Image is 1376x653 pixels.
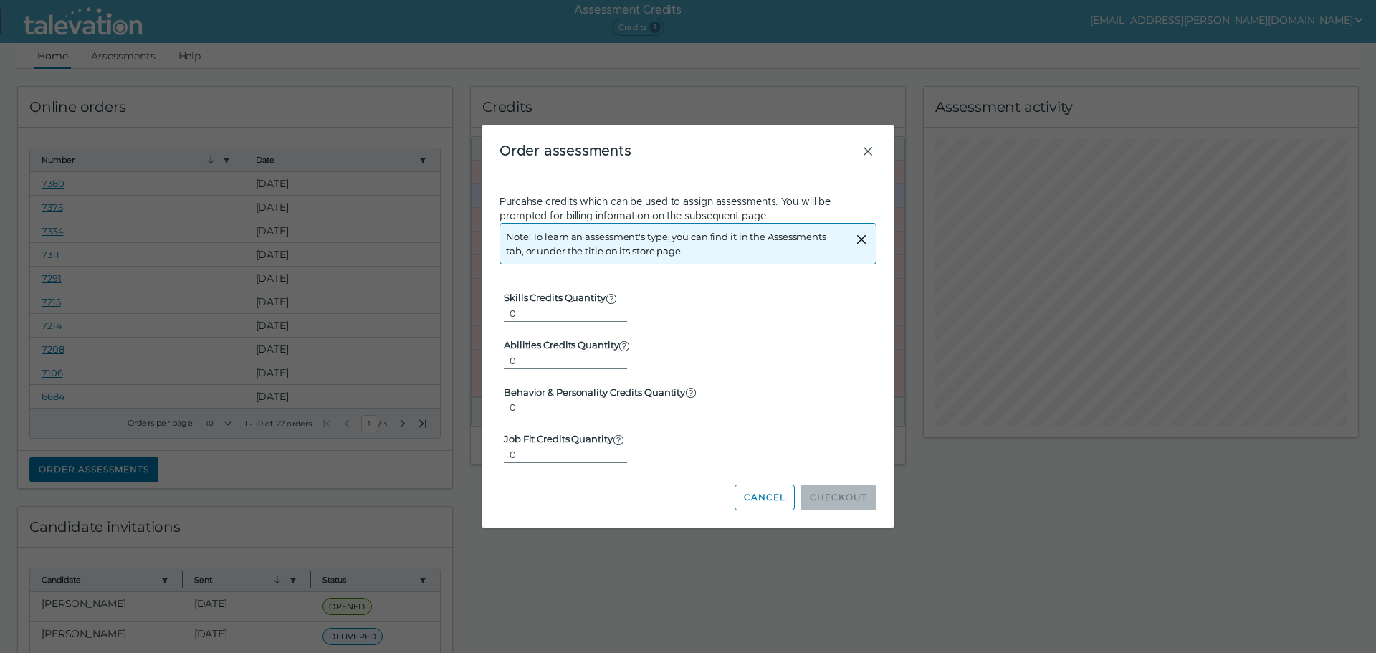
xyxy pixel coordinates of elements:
[504,292,617,305] label: Skills Credits Quantity
[504,339,630,352] label: Abilities Credits Quantity
[506,224,844,264] div: Note: To learn an assessment's type, you can find it in the Assessments tab, or under the title o...
[500,194,876,223] p: Purcahse credits which can be used to assign assessments. You will be prompted for billing inform...
[504,433,624,446] label: Job Fit Credits Quantity
[853,229,870,247] button: Close alert
[801,485,876,510] button: Checkout
[735,485,795,510] button: Cancel
[859,143,876,160] button: Close
[504,386,697,399] label: Behavior & Personality Credits Quantity
[500,143,859,160] h3: Order assessments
